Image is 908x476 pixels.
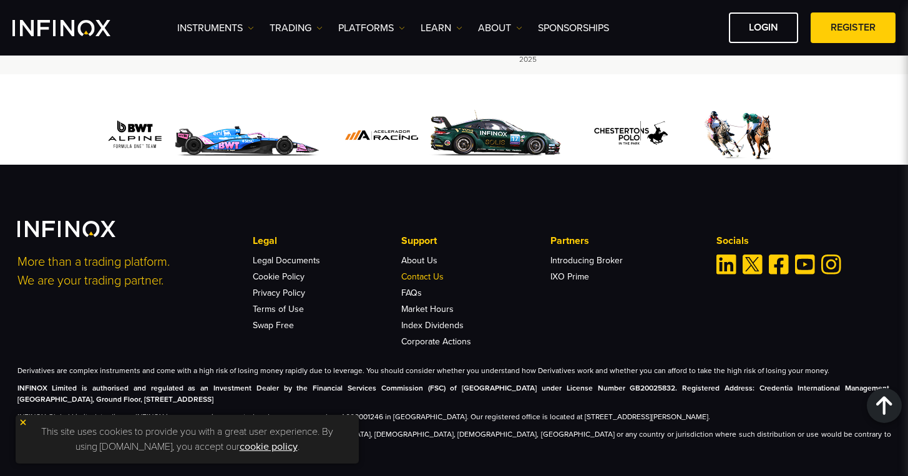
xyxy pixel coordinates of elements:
[401,271,444,282] a: Contact Us
[253,320,294,331] a: Swap Free
[421,21,462,36] a: Learn
[17,429,891,451] p: The information on this site is not directed at residents of [GEOGRAPHIC_DATA], [DEMOGRAPHIC_DATA...
[253,288,305,298] a: Privacy Policy
[716,255,736,274] a: Linkedin
[769,255,789,274] a: Facebook
[550,233,699,248] p: Partners
[177,21,254,36] a: Instruments
[821,255,841,274] a: Instagram
[17,411,891,422] p: INFINOX Global Limited, trading as INFINOX is a company incorporated under company number: A00000...
[471,26,585,64] p: - Most Innovative Trading Platform – [GEOGRAPHIC_DATA], 2025
[17,384,891,404] strong: INFINOX Limited is authorised and regulated as an Investment Dealer by the Financial Services Com...
[538,21,609,36] a: SPONSORSHIPS
[729,12,798,43] a: LOGIN
[17,253,236,290] p: More than a trading platform. We are your trading partner.
[401,288,422,298] a: FAQs
[253,304,304,314] a: Terms of Use
[338,21,405,36] a: PLATFORMS
[401,304,454,314] a: Market Hours
[22,421,353,457] p: This site uses cookies to provide you with a great user experience. By using [DOMAIN_NAME], you a...
[12,20,140,36] a: INFINOX Logo
[17,365,891,376] p: Derivatives are complex instruments and come with a high risk of losing money rapidly due to leve...
[401,320,464,331] a: Index Dividends
[795,255,815,274] a: Youtube
[743,255,763,274] a: Twitter
[253,233,401,248] p: Legal
[811,12,896,43] a: REGISTER
[716,233,891,248] p: Socials
[401,255,437,266] a: About Us
[550,271,589,282] a: IXO Prime
[253,255,320,266] a: Legal Documents
[550,255,623,266] a: Introducing Broker
[401,336,471,347] a: Corporate Actions
[478,21,522,36] a: ABOUT
[270,21,323,36] a: TRADING
[19,418,27,427] img: yellow close icon
[401,233,550,248] p: Support
[253,271,305,282] a: Cookie Policy
[240,440,298,453] a: cookie policy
